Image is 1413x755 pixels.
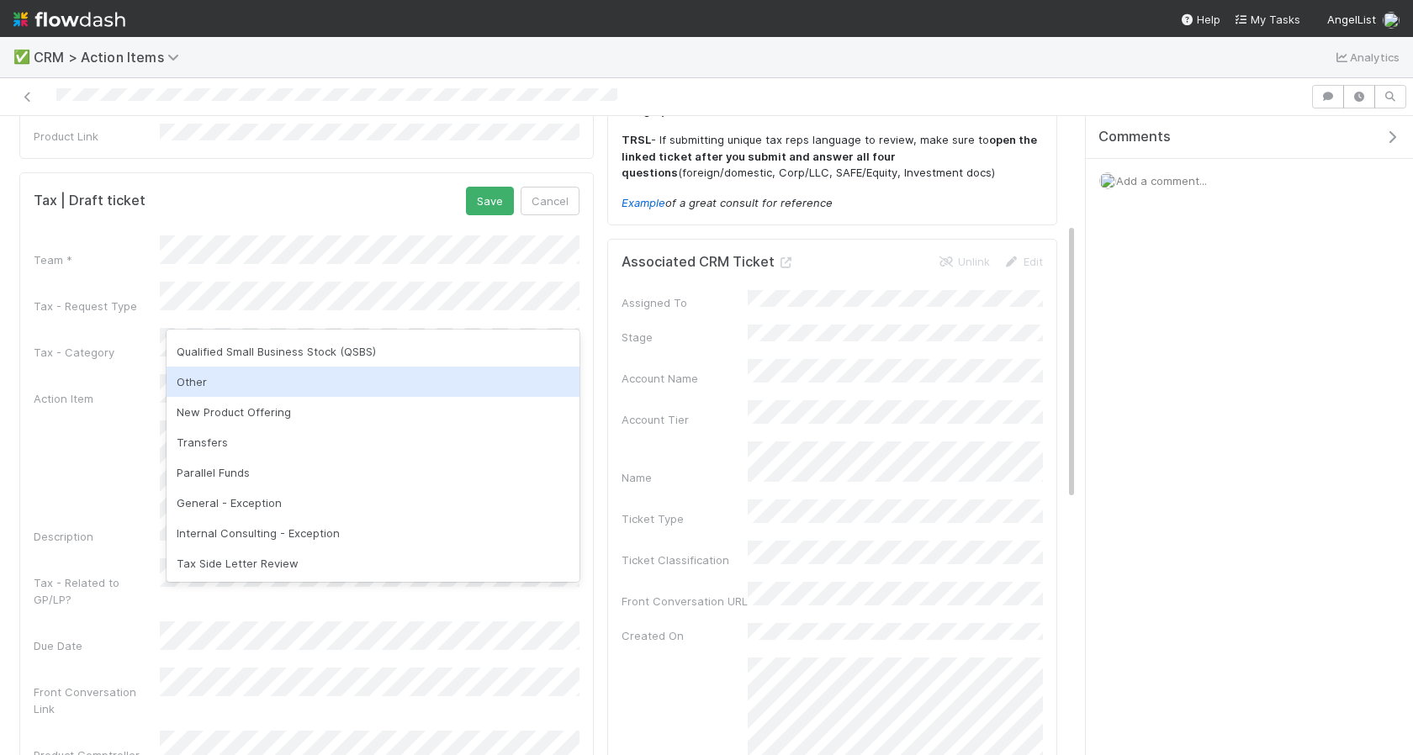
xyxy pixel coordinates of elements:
div: Transfers [167,427,579,457]
div: Qualified Small Business Stock (QSBS) [167,336,579,367]
div: Assigned To [622,294,748,311]
div: Parallel Funds [167,457,579,488]
span: Comments [1098,129,1171,145]
button: Save [466,187,514,215]
img: avatar_6daca87a-2c2e-4848-8ddb-62067031c24f.png [1099,172,1116,189]
div: General - Exception [167,488,579,518]
div: Help [1180,11,1220,28]
span: Add a comment... [1116,174,1207,187]
div: New Product Offering [167,397,579,427]
button: Cancel [521,187,579,215]
strong: open the linked ticket after you submit and answer all four questions [622,133,1037,179]
div: Product Link [34,128,160,145]
img: avatar_6daca87a-2c2e-4848-8ddb-62067031c24f.png [1383,12,1400,29]
div: Action Item [34,390,160,407]
span: ✅ [13,50,30,64]
span: AngelList [1327,13,1376,26]
span: My Tasks [1234,13,1300,26]
a: Unlink [938,255,990,268]
div: Name [622,469,748,486]
strong: TRSL [622,133,651,146]
em: Automations run based on the category selected. [622,87,1000,117]
div: Account Name [622,370,748,387]
div: Account Tier [622,411,748,428]
div: Description [34,528,160,545]
a: My Tasks [1234,11,1300,28]
div: Tax Side Letter Review [167,548,579,578]
div: Ticket Classification [622,552,748,568]
h5: Associated CRM Ticket [622,254,795,271]
h5: Tax | Draft ticket [34,193,146,209]
a: Analytics [1333,47,1400,67]
div: Front Conversation Link [34,684,160,717]
p: - If submitting unique tax reps language to review, make sure to (foreign/domestic, Corp/LLC, SAF... [622,132,1043,182]
div: Team * [34,251,160,268]
div: Due Date [34,637,160,654]
em: of a great consult for reference [622,196,833,209]
span: CRM > Action Items [34,49,188,66]
div: Stage [622,329,748,346]
div: Ticket Type [622,510,748,527]
a: Example [622,196,665,209]
img: logo-inverted-e16ddd16eac7371096b0.svg [13,5,125,34]
a: Edit [1003,255,1043,268]
div: Created On [622,627,748,644]
div: Tax - Request Type [34,298,160,314]
div: Internal Consulting - Exception [167,518,579,548]
div: Front Conversation URL [622,593,748,610]
div: Tax - Category [34,344,160,361]
div: Tax - Related to GP/LP? [34,574,160,608]
div: Other [167,367,579,397]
